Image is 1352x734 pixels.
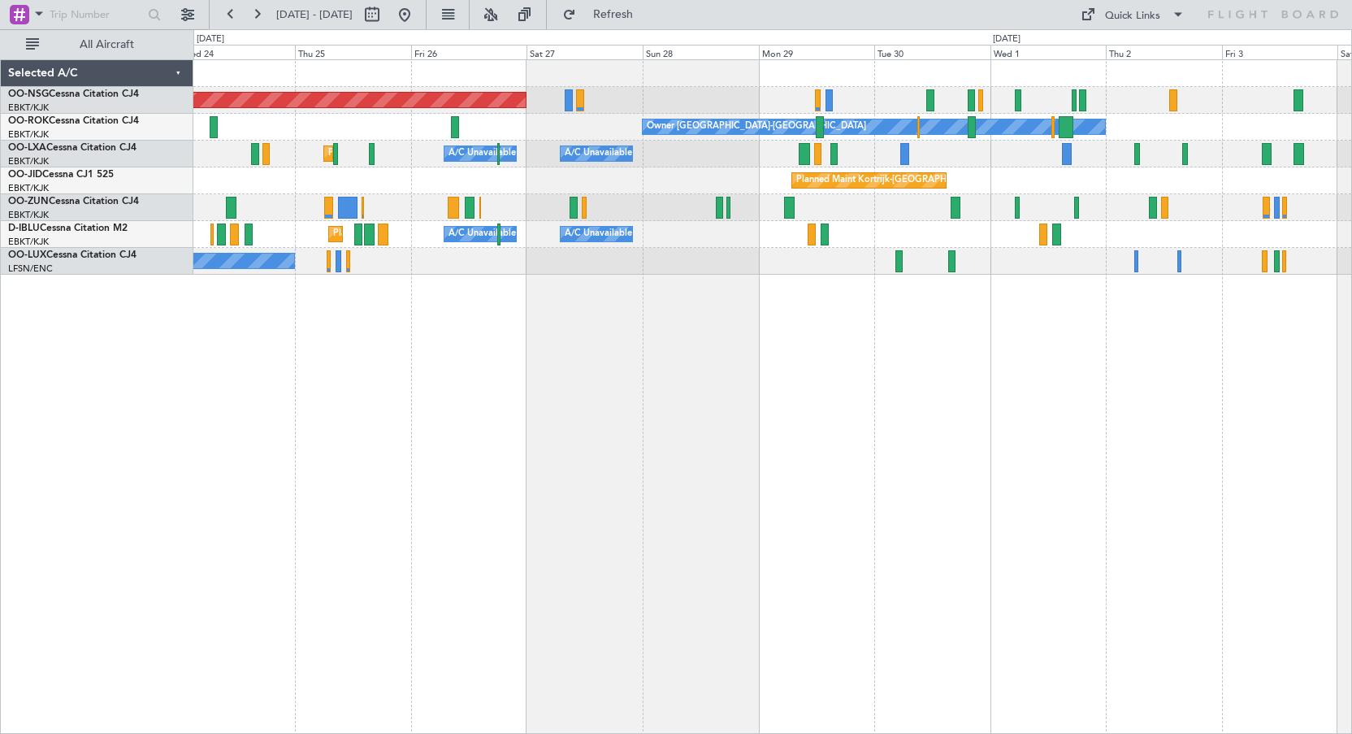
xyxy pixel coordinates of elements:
[993,33,1020,46] div: [DATE]
[8,263,53,275] a: LFSN/ENC
[18,32,176,58] button: All Aircraft
[990,45,1107,59] div: Wed 1
[295,45,411,59] div: Thu 25
[874,45,990,59] div: Tue 30
[8,236,49,248] a: EBKT/KJK
[276,7,353,22] span: [DATE] - [DATE]
[8,250,46,260] span: OO-LUX
[448,141,751,166] div: A/C Unavailable [GEOGRAPHIC_DATA] ([GEOGRAPHIC_DATA] National)
[8,116,49,126] span: OO-ROK
[8,89,139,99] a: OO-NSGCessna Citation CJ4
[333,222,514,246] div: Planned Maint Nice ([GEOGRAPHIC_DATA])
[448,222,751,246] div: A/C Unavailable [GEOGRAPHIC_DATA] ([GEOGRAPHIC_DATA] National)
[411,45,527,59] div: Fri 26
[8,224,40,233] span: D-IBLU
[8,89,49,99] span: OO-NSG
[643,45,759,59] div: Sun 28
[579,9,648,20] span: Refresh
[796,168,986,193] div: Planned Maint Kortrijk-[GEOGRAPHIC_DATA]
[8,250,136,260] a: OO-LUXCessna Citation CJ4
[8,197,49,206] span: OO-ZUN
[8,128,49,141] a: EBKT/KJK
[1105,8,1160,24] div: Quick Links
[197,33,224,46] div: [DATE]
[526,45,643,59] div: Sat 27
[1072,2,1193,28] button: Quick Links
[50,2,143,27] input: Trip Number
[8,170,42,180] span: OO-JID
[8,143,136,153] a: OO-LXACessna Citation CJ4
[328,141,518,166] div: Planned Maint Kortrijk-[GEOGRAPHIC_DATA]
[565,141,632,166] div: A/C Unavailable
[180,45,296,59] div: Wed 24
[8,102,49,114] a: EBKT/KJK
[8,224,128,233] a: D-IBLUCessna Citation M2
[8,170,114,180] a: OO-JIDCessna CJ1 525
[8,155,49,167] a: EBKT/KJK
[1222,45,1338,59] div: Fri 3
[759,45,875,59] div: Mon 29
[8,197,139,206] a: OO-ZUNCessna Citation CJ4
[555,2,652,28] button: Refresh
[565,222,824,246] div: A/C Unavailable [GEOGRAPHIC_DATA]-[GEOGRAPHIC_DATA]
[8,143,46,153] span: OO-LXA
[8,116,139,126] a: OO-ROKCessna Citation CJ4
[8,182,49,194] a: EBKT/KJK
[8,209,49,221] a: EBKT/KJK
[1106,45,1222,59] div: Thu 2
[42,39,171,50] span: All Aircraft
[647,115,866,139] div: Owner [GEOGRAPHIC_DATA]-[GEOGRAPHIC_DATA]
